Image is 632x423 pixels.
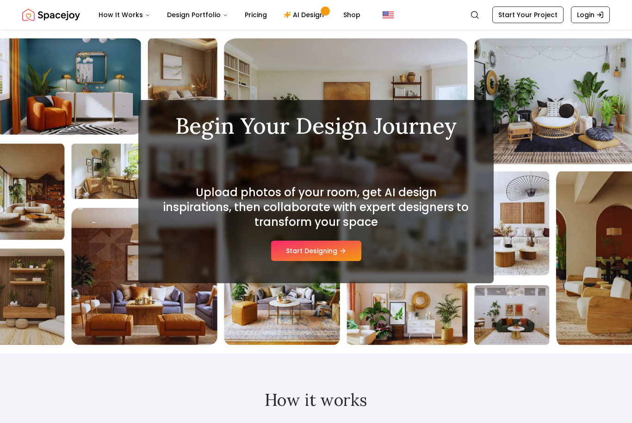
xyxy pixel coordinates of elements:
a: Pricing [237,6,274,24]
h2: Upload photos of your room, get AI design inspirations, then collaborate with expert designers to... [161,185,471,230]
a: Start Your Project [492,6,564,23]
a: Shop [336,6,368,24]
button: How It Works [91,6,158,24]
img: United States [383,9,394,20]
h1: Begin Your Design Journey [161,115,471,137]
button: Start Designing [271,241,361,261]
button: Design Portfolio [160,6,235,24]
a: Login [571,6,610,23]
a: AI Design [276,6,334,24]
a: Spacejoy [22,6,80,24]
nav: Main [91,6,368,24]
img: Spacejoy Logo [22,6,80,24]
h2: How it works [35,391,597,409]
